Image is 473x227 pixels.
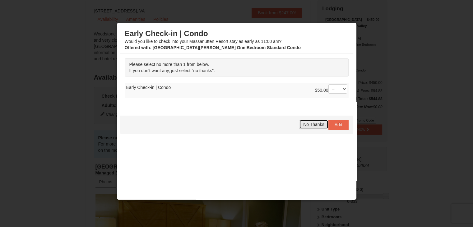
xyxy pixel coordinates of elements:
span: Add [335,122,342,127]
button: Add [328,120,349,130]
span: Please select no more than 1 from below. [129,62,209,67]
button: No Thanks [299,120,328,129]
h3: Early Check-in | Condo [125,29,349,38]
span: If you don't want any, just select "no thanks". [129,68,215,73]
td: Early Check-in | Condo [125,83,349,98]
div: Would you like to check into your Massanutten Resort stay as early as 11:00 am? [125,29,349,51]
span: Offered with [125,45,150,50]
div: $50.00 [315,84,347,97]
strong: : [GEOGRAPHIC_DATA][PERSON_NAME] One Bedroom Standard Condo [125,45,301,50]
span: No Thanks [303,122,324,127]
